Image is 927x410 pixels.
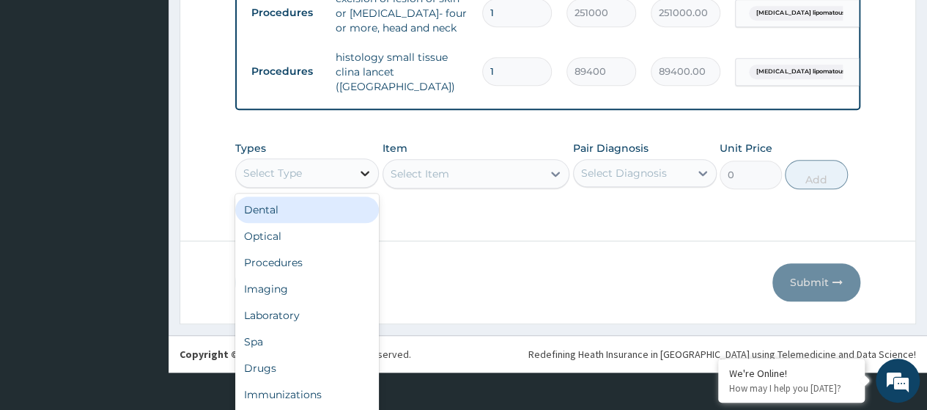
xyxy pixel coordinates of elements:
div: Laboratory [235,302,379,329]
div: Spa [235,329,379,355]
div: Select Diagnosis [581,166,667,180]
label: Types [235,142,266,155]
span: [MEDICAL_DATA] lipomatous [MEDICAL_DATA] of ... [749,6,920,21]
div: Imaging [235,276,379,302]
div: Drugs [235,355,379,381]
div: Dental [235,197,379,223]
td: Procedures [244,58,328,85]
span: [MEDICAL_DATA] lipomatous [MEDICAL_DATA] of ... [749,65,920,79]
label: Pair Diagnosis [573,141,649,155]
button: Add [785,160,847,189]
div: We're Online! [729,367,854,380]
p: How may I help you today? [729,382,854,395]
div: Optical [235,223,379,249]
footer: All rights reserved. [169,335,927,373]
div: Select Type [243,166,302,180]
div: Procedures [235,249,379,276]
label: Unit Price [720,141,772,155]
td: histology small tissue clina lancet ([GEOGRAPHIC_DATA]) [328,43,475,101]
strong: Copyright © 2017 . [180,348,328,361]
div: Immunizations [235,381,379,408]
div: Redefining Heath Insurance in [GEOGRAPHIC_DATA] using Telemedicine and Data Science! [528,347,916,362]
button: Submit [772,263,860,301]
label: Item [383,141,407,155]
